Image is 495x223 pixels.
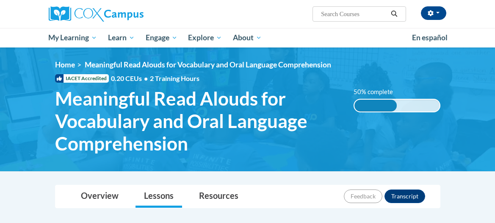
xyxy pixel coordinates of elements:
[85,60,331,69] span: Meaningful Read Alouds for Vocabulary and Oral Language Comprehension
[49,6,144,22] img: Cox Campus
[188,33,222,43] span: Explore
[55,74,109,83] span: IACET Accredited
[344,190,382,203] button: Feedback
[111,74,150,83] span: 0.20 CEUs
[55,60,75,69] a: Home
[48,33,97,43] span: My Learning
[388,9,401,19] button: Search
[49,6,173,22] a: Cox Campus
[320,9,388,19] input: Search Courses
[191,185,247,208] a: Resources
[421,6,446,20] button: Account Settings
[43,28,103,47] a: My Learning
[233,33,262,43] span: About
[55,87,341,154] span: Meaningful Read Alouds for Vocabulary and Oral Language Comprehension
[136,185,182,208] a: Lessons
[384,190,425,203] button: Transcript
[72,185,127,208] a: Overview
[144,74,148,82] span: •
[227,28,267,47] a: About
[108,33,135,43] span: Learn
[150,74,199,82] span: 2 Training Hours
[354,100,397,111] div: 50% complete
[354,87,402,97] label: 50% complete
[146,33,177,43] span: Engage
[42,28,453,47] div: Main menu
[140,28,183,47] a: Engage
[412,33,448,42] span: En español
[102,28,140,47] a: Learn
[183,28,227,47] a: Explore
[407,29,453,47] a: En español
